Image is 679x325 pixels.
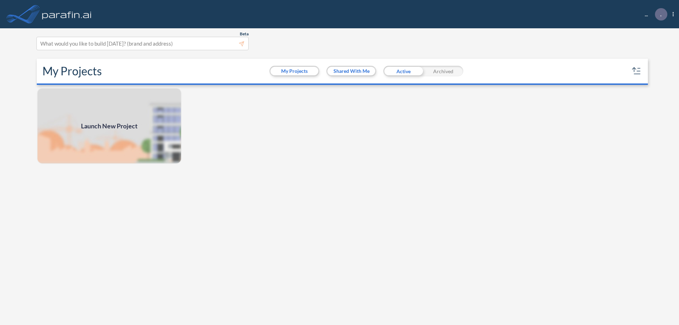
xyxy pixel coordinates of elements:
[240,31,249,37] span: Beta
[37,88,182,164] img: add
[634,8,674,21] div: ...
[423,66,463,76] div: Archived
[81,121,138,131] span: Launch New Project
[660,11,662,17] p: .
[327,67,375,75] button: Shared With Me
[631,65,642,77] button: sort
[41,7,93,21] img: logo
[271,67,318,75] button: My Projects
[383,66,423,76] div: Active
[42,64,102,78] h2: My Projects
[37,88,182,164] a: Launch New Project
